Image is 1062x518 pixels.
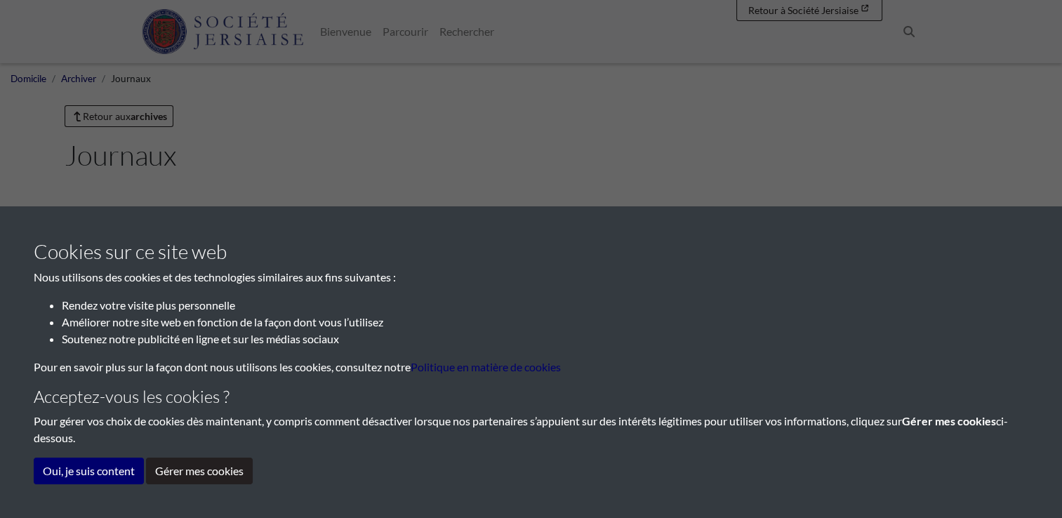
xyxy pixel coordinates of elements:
[34,240,1028,264] h3: Cookies sur ce site web
[411,360,561,373] a: En savoir plus sur les cookies
[62,314,1028,331] li: Améliorer notre site web en fonction de la façon dont vous l’utilisez
[34,458,144,484] button: Oui, je suis content
[146,458,253,484] button: Gérer mes cookies
[62,297,1028,314] li: Rendez votre visite plus personnelle
[34,359,1028,376] p: Pour en savoir plus sur la façon dont nous utilisons les cookies, consultez notre
[34,387,1028,407] h4: Acceptez-vous les cookies ?
[34,413,1028,446] p: Pour gérer vos choix de cookies dès maintenant, y compris comment désactiver lorsque nos partenai...
[902,414,996,427] strong: Gérer mes cookies
[34,269,1028,286] p: Nous utilisons des cookies et des technologies similaires aux fins suivantes :
[62,331,1028,347] li: Soutenez notre publicité en ligne et sur les médias sociaux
